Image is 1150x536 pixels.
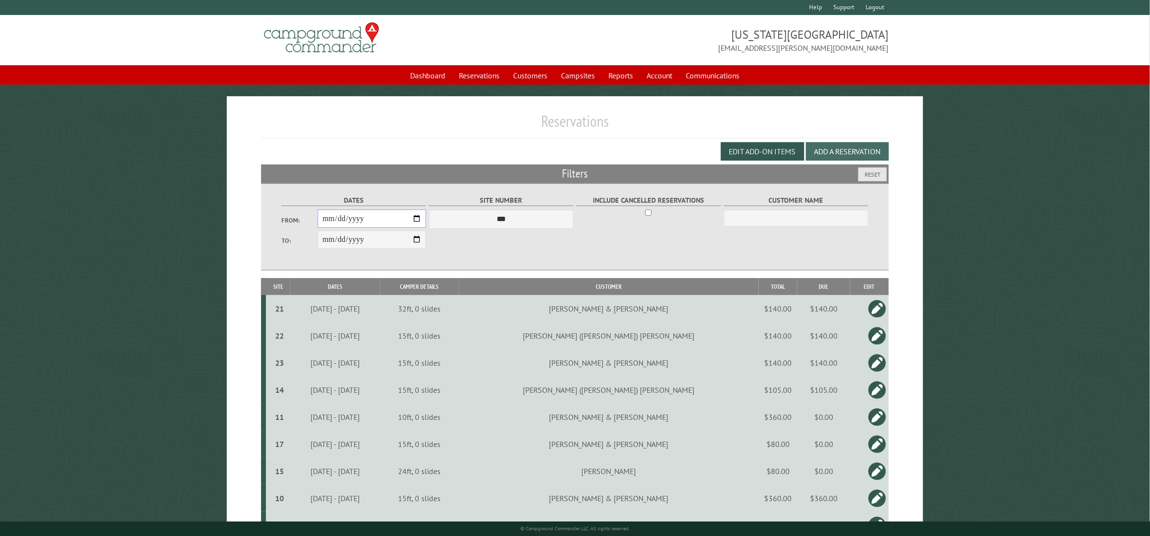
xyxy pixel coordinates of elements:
td: 10ft, 0 slides [381,403,459,431]
div: [DATE] - [DATE] [292,385,379,395]
th: Edit [850,278,889,295]
div: [DATE] - [DATE] [292,521,379,530]
div: [DATE] - [DATE] [292,331,379,341]
div: 10 [270,493,289,503]
button: Reset [858,167,887,181]
td: $140.00 [759,349,797,376]
th: Site [266,278,290,295]
div: [DATE] - [DATE] [292,304,379,313]
label: Site Number [429,195,574,206]
small: © Campground Commander LLC. All rights reserved. [520,525,630,532]
td: $360.00 [759,403,797,431]
td: $80.00 [759,458,797,485]
th: Camper Details [381,278,459,295]
td: $360.00 [759,485,797,512]
th: Due [797,278,850,295]
td: $140.00 [759,322,797,349]
td: [PERSON_NAME] [459,458,759,485]
td: 24ft, 0 slides [381,458,459,485]
div: 21 [270,304,289,313]
div: 19 [270,521,289,530]
div: 11 [270,412,289,422]
th: Total [759,278,797,295]
td: $105.00 [759,376,797,403]
th: Dates [290,278,380,295]
div: [DATE] - [DATE] [292,493,379,503]
div: 14 [270,385,289,395]
td: $0.00 [797,458,850,485]
td: $140.00 [759,295,797,322]
div: 23 [270,358,289,368]
div: [DATE] - [DATE] [292,358,379,368]
td: [PERSON_NAME] & [PERSON_NAME] [459,431,759,458]
td: 32ft, 0 slides [381,295,459,322]
label: From: [281,216,318,225]
td: [PERSON_NAME] & [PERSON_NAME] [459,403,759,431]
h1: Reservations [261,112,888,138]
td: $0.00 [797,403,850,431]
th: Customer [459,278,759,295]
a: Reservations [454,66,506,85]
td: [PERSON_NAME] ([PERSON_NAME]) [PERSON_NAME] [459,322,759,349]
img: Campground Commander [261,19,382,57]
td: 15ft, 0 slides [381,322,459,349]
div: [DATE] - [DATE] [292,439,379,449]
label: Dates [281,195,426,206]
label: Customer Name [724,195,869,206]
td: $360.00 [797,485,850,512]
label: Include Cancelled Reservations [576,195,721,206]
td: $80.00 [759,431,797,458]
a: Customers [508,66,554,85]
td: $140.00 [797,295,850,322]
td: $105.00 [797,376,850,403]
td: 15ft, 0 slides [381,431,459,458]
td: $0.00 [797,431,850,458]
a: Account [641,66,678,85]
a: Communications [680,66,746,85]
div: 15 [270,466,289,476]
td: [PERSON_NAME] & [PERSON_NAME] [459,295,759,322]
td: [PERSON_NAME] ([PERSON_NAME]) [PERSON_NAME] [459,376,759,403]
button: Edit Add-on Items [721,142,804,161]
h2: Filters [261,164,888,183]
span: [US_STATE][GEOGRAPHIC_DATA] [EMAIL_ADDRESS][PERSON_NAME][DOMAIN_NAME] [575,27,889,54]
td: 15ft, 0 slides [381,485,459,512]
td: [PERSON_NAME] & [PERSON_NAME] [459,349,759,376]
a: Dashboard [405,66,452,85]
td: 15ft, 0 slides [381,349,459,376]
td: [PERSON_NAME] & [PERSON_NAME] [459,485,759,512]
td: 15ft, 0 slides [381,376,459,403]
td: $140.00 [797,349,850,376]
a: Reports [603,66,639,85]
div: [DATE] - [DATE] [292,412,379,422]
button: Add a Reservation [806,142,889,161]
a: Campsites [556,66,601,85]
div: 17 [270,439,289,449]
div: [DATE] - [DATE] [292,466,379,476]
div: 22 [270,331,289,341]
label: To: [281,236,318,245]
td: $140.00 [797,322,850,349]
